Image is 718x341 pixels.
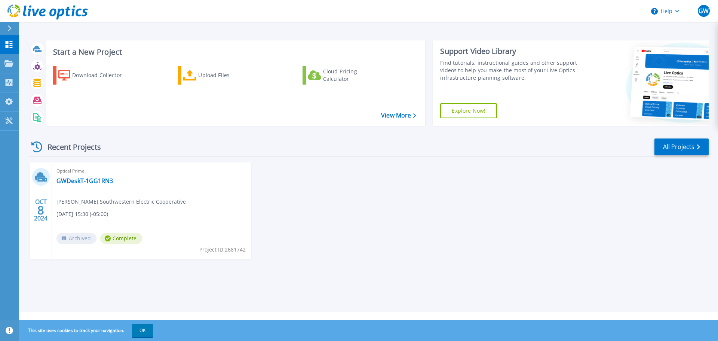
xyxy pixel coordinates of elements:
a: Explore Now! [440,103,497,118]
div: Download Collector [72,68,132,83]
span: [DATE] 15:30 (-05:00) [56,210,108,218]
span: Archived [56,233,96,244]
div: Recent Projects [29,138,111,156]
a: Cloud Pricing Calculator [303,66,386,85]
span: Optical Prime [56,167,247,175]
span: [PERSON_NAME] , Southwestern Electric Cooperative [56,198,186,206]
span: GW [699,8,709,14]
h3: Start a New Project [53,48,416,56]
div: Support Video Library [440,46,581,56]
a: View More [381,112,416,119]
div: Cloud Pricing Calculator [323,68,383,83]
a: Upload Files [178,66,261,85]
button: OK [132,324,153,337]
span: 8 [37,207,44,213]
span: This site uses cookies to track your navigation. [21,324,153,337]
div: OCT 2024 [34,197,48,224]
span: Project ID: 2681742 [199,246,246,254]
a: Download Collector [53,66,136,85]
a: GWDeskT-1GG1RN3 [56,177,113,185]
a: All Projects [654,138,709,155]
div: Find tutorials, instructional guides and other support videos to help you make the most of your L... [440,59,581,82]
span: Complete [100,233,142,244]
div: Upload Files [198,68,258,83]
